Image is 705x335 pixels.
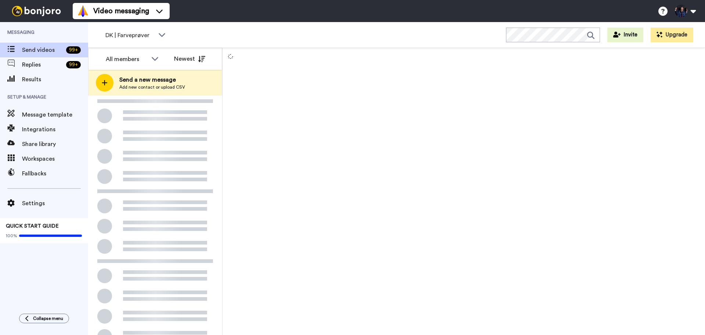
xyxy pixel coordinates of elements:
span: Fallbacks [22,169,88,178]
span: QUICK START GUIDE [6,224,59,229]
span: Integrations [22,125,88,134]
span: Send a new message [119,75,185,84]
img: vm-color.svg [77,5,89,17]
div: 99 + [66,46,81,54]
span: 100% [6,233,17,239]
span: Settings [22,199,88,208]
span: Add new contact or upload CSV [119,84,185,90]
span: Results [22,75,88,84]
span: Workspaces [22,154,88,163]
button: Upgrade [651,28,693,42]
img: bj-logo-header-white.svg [9,6,64,16]
span: Share library [22,140,88,149]
button: Collapse menu [19,314,69,323]
button: Invite [607,28,643,42]
div: All members [106,55,148,64]
div: 99 + [66,61,81,68]
span: Video messaging [93,6,149,16]
span: Send videos [22,46,63,54]
span: Replies [22,60,63,69]
span: DK | Farveprøver [105,31,155,40]
span: Message template [22,110,88,119]
span: Collapse menu [33,316,63,321]
button: Newest [169,51,211,66]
